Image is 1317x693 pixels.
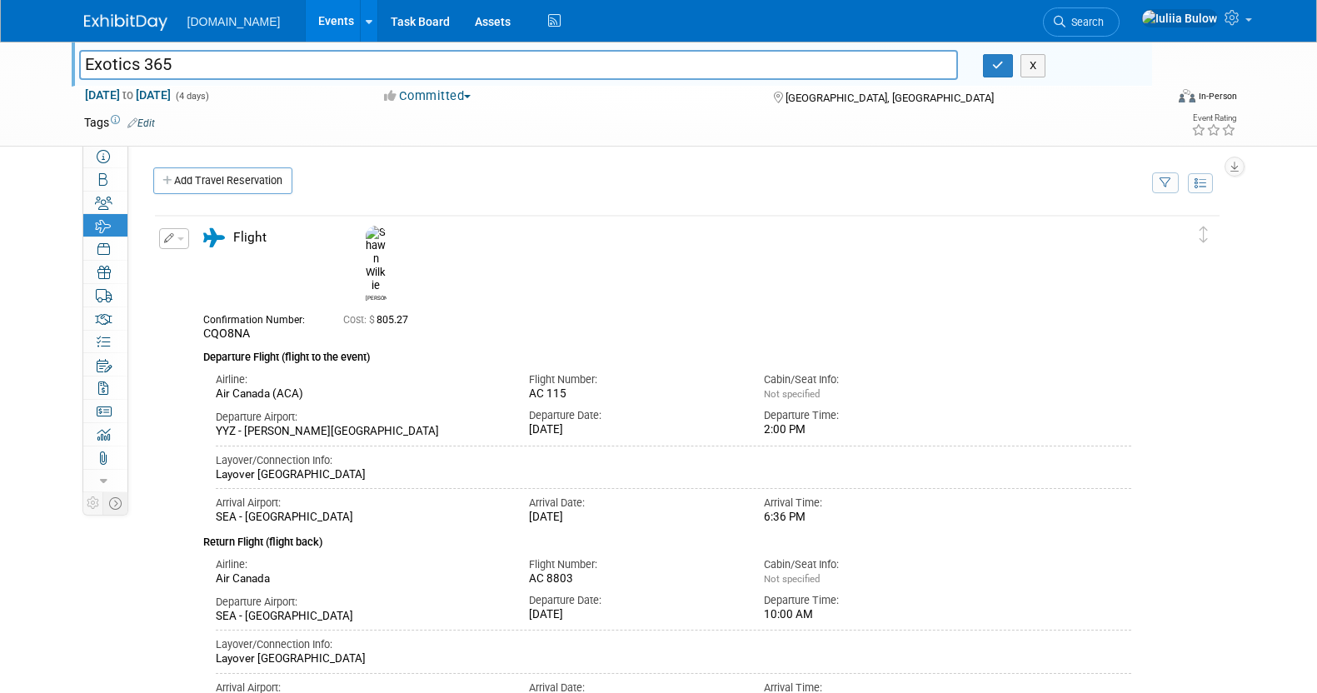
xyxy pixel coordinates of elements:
i: Click and drag to move item [1200,227,1208,243]
div: Departure Airport: [216,410,504,425]
span: to [120,88,136,102]
div: Layover [GEOGRAPHIC_DATA] [216,468,1131,482]
td: Personalize Event Tab Strip [83,492,103,514]
span: (4 days) [174,91,209,102]
div: SEA - [GEOGRAPHIC_DATA] [216,511,504,525]
div: Air Canada [216,572,504,586]
div: Arrival Airport: [216,496,504,511]
div: Departure Time: [764,408,974,423]
td: Tags [84,114,155,131]
div: SEA - [GEOGRAPHIC_DATA] [216,610,504,624]
div: Event Rating [1191,114,1236,122]
div: Arrival Time: [764,496,974,511]
i: Flight [203,228,225,247]
span: Not specified [764,573,820,585]
div: Flight Number: [529,557,739,572]
div: YYZ - [PERSON_NAME][GEOGRAPHIC_DATA] [216,425,504,439]
button: X [1020,54,1046,77]
span: 805.27 [343,314,415,326]
div: In-Person [1198,90,1237,102]
div: [DATE] [529,511,739,525]
a: Add Travel Reservation [153,167,292,194]
div: Cabin/Seat Info: [764,557,974,572]
i: Filter by Traveler [1160,178,1171,189]
img: Format-Inperson.png [1179,89,1195,102]
div: Departure Time: [764,593,974,608]
div: AC 8803 [529,572,739,586]
span: [DOMAIN_NAME] [187,15,281,28]
div: Event Format [1066,87,1238,112]
span: [GEOGRAPHIC_DATA], [GEOGRAPHIC_DATA] [786,92,994,104]
span: [DATE] [DATE] [84,87,172,102]
div: AC 115 [529,387,739,401]
div: Flight Number: [529,372,739,387]
span: CQO8NA [203,327,250,340]
a: Edit [127,117,155,129]
div: Departure Date: [529,408,739,423]
div: Layover/Connection Info: [216,453,1131,468]
span: Cost: $ [343,314,377,326]
div: [DATE] [529,423,739,437]
div: 2:00 PM [764,423,974,437]
div: Shawn Wilkie [362,226,391,302]
div: 10:00 AM [764,608,974,622]
img: Iuliia Bulow [1141,9,1218,27]
div: Arrival Date: [529,496,739,511]
div: Confirmation Number: [203,309,318,327]
div: Cabin/Seat Info: [764,372,974,387]
div: Return Flight (flight back) [203,525,1131,551]
div: Airline: [216,557,504,572]
td: Toggle Event Tabs [102,492,127,514]
div: Layover/Connection Info: [216,637,1131,652]
div: Shawn Wilkie [366,292,387,302]
div: Departure Airport: [216,595,504,610]
a: Search [1043,7,1120,37]
span: Not specified [764,388,820,400]
div: Departure Date: [529,593,739,608]
span: Search [1065,16,1104,28]
div: Departure Flight (flight to the event) [203,341,1131,366]
div: Layover [GEOGRAPHIC_DATA] [216,652,1131,666]
div: [DATE] [529,608,739,622]
div: Air Canada (ACA) [216,387,504,401]
button: Committed [378,87,477,105]
img: Shawn Wilkie [366,226,387,292]
div: 6:36 PM [764,511,974,525]
div: Airline: [216,372,504,387]
span: Flight [233,230,267,245]
img: ExhibitDay [84,14,167,31]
